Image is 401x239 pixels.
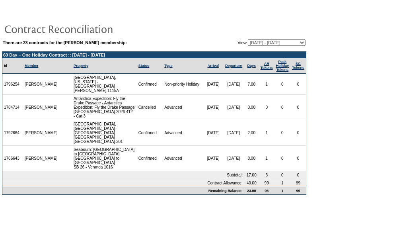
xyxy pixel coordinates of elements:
[72,74,137,95] td: [GEOGRAPHIC_DATA], [US_STATE] - [GEOGRAPHIC_DATA] [PERSON_NAME] 1115A
[2,179,244,187] td: Contract Allowance:
[207,64,219,68] a: Arrival
[259,95,274,120] td: 0
[203,146,223,171] td: [DATE]
[244,74,259,95] td: 7.00
[259,120,274,146] td: 1
[274,146,291,171] td: 0
[74,64,88,68] a: Property
[247,64,256,68] a: Days
[244,171,259,179] td: 17.00
[72,95,137,120] td: Antarctica Expedition: Fly the Drake Passage - Antarctica Expedition: Fly the Drake Passage [GEOG...
[137,146,163,171] td: Confirmed
[203,95,223,120] td: [DATE]
[138,64,150,68] a: Status
[2,187,244,194] td: Remaining Balance:
[274,95,291,120] td: 0
[203,74,223,95] td: [DATE]
[2,74,23,95] td: 1796254
[259,179,274,187] td: 99
[25,64,39,68] a: Member
[259,187,274,194] td: 96
[223,146,244,171] td: [DATE]
[290,74,306,95] td: 0
[137,95,163,120] td: Cancelled
[276,60,289,72] a: Peak HolidayTokens
[72,146,137,171] td: Seabourn: [GEOGRAPHIC_DATA] to [GEOGRAPHIC_DATA]: [GEOGRAPHIC_DATA] to [GEOGRAPHIC_DATA] SB 26 - ...
[163,74,203,95] td: Non-priority Holiday
[223,95,244,120] td: [DATE]
[244,95,259,120] td: 0.00
[274,120,291,146] td: 0
[290,179,306,187] td: 99
[223,120,244,146] td: [DATE]
[163,146,203,171] td: Advanced
[2,52,306,58] td: 60 Day – One Holiday Contract :: [DATE] - [DATE]
[203,120,223,146] td: [DATE]
[2,95,23,120] td: 1784714
[2,171,244,179] td: Subtotal:
[72,120,137,146] td: [GEOGRAPHIC_DATA], [GEOGRAPHIC_DATA] - [GEOGRAPHIC_DATA] [GEOGRAPHIC_DATA] [GEOGRAPHIC_DATA] 301
[244,187,259,194] td: 23.00
[223,74,244,95] td: [DATE]
[3,40,127,45] b: There are 23 contracts for the [PERSON_NAME] membership:
[244,120,259,146] td: 2.00
[4,21,163,37] img: pgTtlContractReconciliation.gif
[290,187,306,194] td: 99
[274,74,291,95] td: 0
[163,95,203,120] td: Advanced
[23,95,59,120] td: [PERSON_NAME]
[244,179,259,187] td: 40.00
[137,74,163,95] td: Confirmed
[259,171,274,179] td: 3
[164,64,172,68] a: Type
[259,146,274,171] td: 1
[292,62,304,70] a: SGTokens
[163,120,203,146] td: Advanced
[23,146,59,171] td: [PERSON_NAME]
[274,187,291,194] td: 1
[2,58,23,74] td: Id
[274,171,291,179] td: 0
[261,62,273,70] a: ARTokens
[290,146,306,171] td: 0
[225,64,242,68] a: Departure
[137,120,163,146] td: Confirmed
[23,74,59,95] td: [PERSON_NAME]
[2,146,23,171] td: 1766643
[199,39,306,46] td: View:
[23,120,59,146] td: [PERSON_NAME]
[244,146,259,171] td: 8.00
[290,171,306,179] td: 0
[290,120,306,146] td: 0
[290,95,306,120] td: 0
[2,120,23,146] td: 1792664
[274,179,291,187] td: 1
[259,74,274,95] td: 1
